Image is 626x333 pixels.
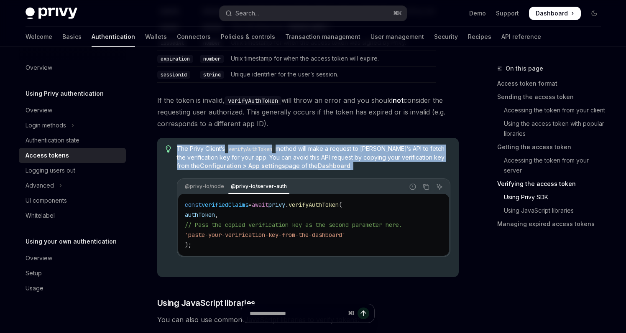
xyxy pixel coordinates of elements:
[497,177,608,191] a: Verifying the access token
[588,7,601,20] button: Toggle dark mode
[26,135,79,145] div: Authentication state
[434,27,458,47] a: Security
[285,201,289,208] span: .
[497,117,608,140] a: Using the access token with popular libraries
[228,181,289,191] div: @privy-io/server-auth
[468,27,491,47] a: Recipes
[497,204,608,217] a: Using JavaScript libraries
[421,181,432,192] button: Copy the contents from the code block
[26,27,52,47] a: Welcome
[26,8,77,19] img: dark logo
[501,27,541,47] a: API reference
[250,304,345,323] input: Ask a question...
[26,120,66,130] div: Login methods
[268,201,285,208] span: privy
[19,266,126,281] a: Setup
[26,236,117,247] h5: Using your own authentication
[92,27,135,47] a: Authentication
[235,8,259,18] div: Search...
[434,181,445,192] button: Ask AI
[370,27,424,47] a: User management
[26,63,52,73] div: Overview
[19,193,126,208] a: UI components
[318,162,350,169] strong: Dashboard
[182,181,227,191] div: @privy-io/node
[26,105,52,115] div: Overview
[227,51,436,66] td: Unix timestamp for when the access token will expire.
[19,133,126,148] a: Authentication state
[497,140,608,154] a: Getting the access token
[496,9,519,18] a: Support
[506,64,543,74] span: On this page
[19,118,126,133] button: Toggle Login methods section
[215,211,218,219] span: ,
[358,308,369,319] button: Send message
[177,145,450,170] span: The Privy Client’s method will make a request to [PERSON_NAME]’s API to fetch the verification ke...
[497,77,608,90] a: Access token format
[157,297,256,309] span: Using JavaScript libraries
[497,90,608,104] a: Sending the access token
[157,94,459,130] span: If the token is invalid, will throw an error and you should consider the requesting user authoriz...
[19,148,126,163] a: Access tokens
[177,27,211,47] a: Connectors
[200,162,285,169] strong: Configuration > App settings
[185,221,402,229] span: // Pass the copied verification key as the second parameter here.
[529,7,581,20] a: Dashboard
[200,71,224,79] code: string
[202,201,248,208] span: verifiedClaims
[26,283,43,293] div: Usage
[185,231,345,239] span: 'paste-your-verification-key-from-the-dashboard'
[220,6,407,21] button: Open search
[407,181,418,192] button: Report incorrect code
[26,180,54,191] div: Advanced
[19,60,126,75] a: Overview
[200,55,224,63] code: number
[185,201,202,208] span: const
[19,208,126,223] a: Whitelabel
[339,201,342,208] span: (
[225,145,276,153] code: verifyAuthToken
[285,27,360,47] a: Transaction management
[185,211,215,219] span: authToken
[19,103,126,118] a: Overview
[19,163,126,178] a: Logging users out
[252,201,268,208] span: await
[26,196,67,206] div: UI components
[19,281,126,296] a: Usage
[26,165,75,175] div: Logging users out
[26,89,104,99] h5: Using Privy authentication
[248,201,252,208] span: =
[19,178,126,193] button: Toggle Advanced section
[62,27,82,47] a: Basics
[26,211,55,221] div: Whitelabel
[157,55,193,63] code: expiration
[536,9,568,18] span: Dashboard
[157,71,190,79] code: sessionId
[393,10,402,17] span: ⌘ K
[497,191,608,204] a: Using Privy SDK
[19,251,126,266] a: Overview
[289,201,339,208] span: verifyAuthToken
[185,241,192,249] span: );
[145,27,167,47] a: Wallets
[497,217,608,231] a: Managing expired access tokens
[26,150,69,160] div: Access tokens
[497,154,608,177] a: Accessing the token from your server
[166,145,171,153] svg: Tip
[225,96,281,105] code: verifyAuthToken
[469,9,486,18] a: Demo
[26,268,42,278] div: Setup
[26,253,52,263] div: Overview
[393,96,404,104] strong: not
[318,162,350,170] a: Dashboard
[497,104,608,117] a: Accessing the token from your client
[227,66,436,82] td: Unique identifier for the user’s session.
[221,27,275,47] a: Policies & controls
